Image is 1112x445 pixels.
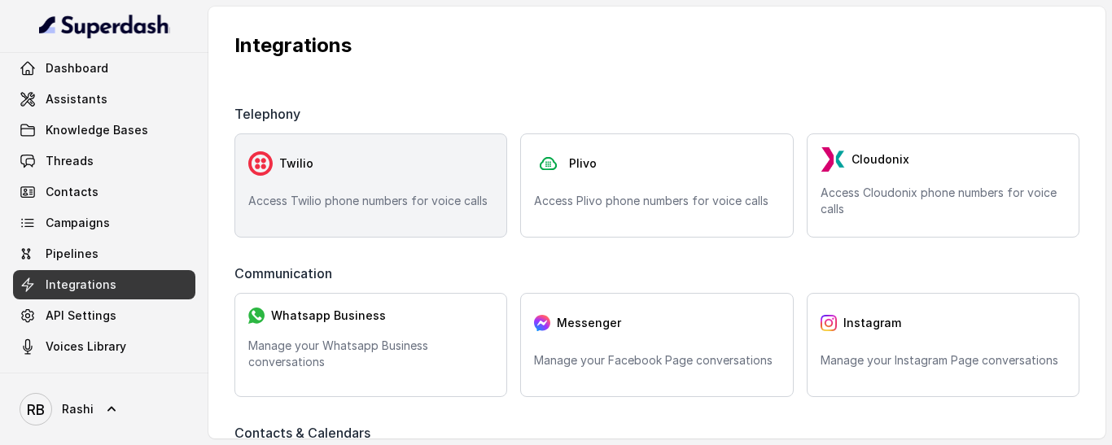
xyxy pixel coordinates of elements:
span: Communication [234,264,339,283]
img: whatsapp.f50b2aaae0bd8934e9105e63dc750668.svg [248,308,265,324]
span: Dashboard [46,60,108,76]
span: Twilio [279,155,313,172]
text: RB [27,401,45,418]
span: Instagram [843,315,901,331]
p: Integrations [234,33,1079,59]
span: Rashi [62,401,94,417]
p: Manage your Whatsapp Business conversations [248,338,493,370]
a: Dashboard [13,54,195,83]
img: messenger.2e14a0163066c29f9ca216c7989aa592.svg [534,315,550,331]
span: Contacts & Calendars [234,423,377,443]
p: Manage your Instagram Page conversations [821,352,1066,369]
span: Integrations [46,277,116,293]
span: API Settings [46,308,116,324]
span: Voices Library [46,338,126,355]
a: Threads [13,146,195,176]
span: Contacts [46,184,99,200]
span: Messenger [557,315,621,331]
a: Knowledge Bases [13,116,195,145]
span: Cloudonix [852,151,909,168]
span: Pipelines [46,246,99,262]
p: Access Plivo phone numbers for voice calls [534,193,779,209]
a: Contacts [13,177,195,207]
p: Access Twilio phone numbers for voice calls [248,193,493,209]
a: Campaigns [13,208,195,238]
span: Telephony [234,104,307,124]
a: Integrations [13,270,195,299]
img: instagram.04eb0078a085f83fc525.png [821,315,837,331]
img: light.svg [39,13,170,39]
span: Whatsapp Business [271,308,386,324]
img: plivo.d3d850b57a745af99832d897a96997ac.svg [534,151,563,177]
span: Plivo [569,155,597,172]
a: Rashi [13,386,195,432]
p: Manage your Facebook Page conversations [534,352,779,369]
a: API Settings [13,301,195,330]
span: Threads [46,153,94,169]
span: Campaigns [46,215,110,231]
span: Knowledge Bases [46,122,148,138]
p: Access Cloudonix phone numbers for voice calls [821,185,1066,217]
a: Pipelines [13,239,195,268]
a: Voices Library [13,332,195,361]
img: twilio.7c09a4f4c219fa09ad352260b0a8157b.svg [248,151,273,176]
span: Assistants [46,91,107,107]
a: Assistants [13,85,195,114]
img: LzEnlUgADIwsuYwsTIxNLkxQDEyBEgDTDZAMjs1Qgy9jUyMTMxBzEB8uASKBKLgDqFxF08kI1lQAAAABJRU5ErkJggg== [821,147,845,172]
